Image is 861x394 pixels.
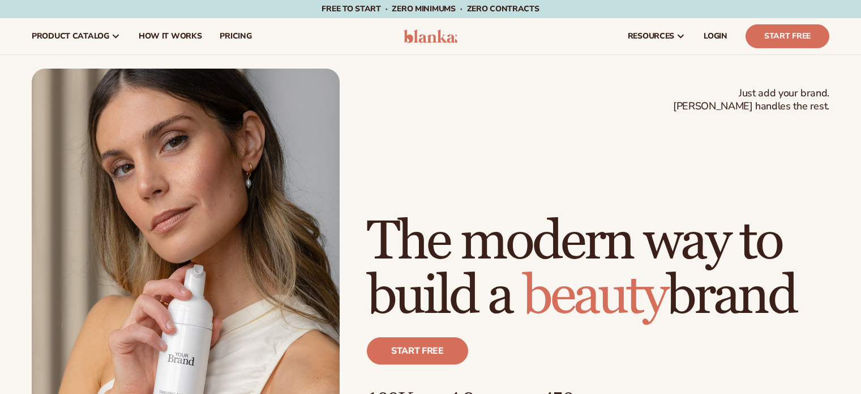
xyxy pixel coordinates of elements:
[32,32,109,41] span: product catalog
[746,24,829,48] a: Start Free
[23,18,130,54] a: product catalog
[367,337,468,365] a: Start free
[367,215,829,324] h1: The modern way to build a brand
[628,32,674,41] span: resources
[404,29,457,43] img: logo
[673,87,829,113] span: Just add your brand. [PERSON_NAME] handles the rest.
[130,18,211,54] a: How It Works
[695,18,736,54] a: LOGIN
[220,32,251,41] span: pricing
[322,3,539,14] span: Free to start · ZERO minimums · ZERO contracts
[139,32,202,41] span: How It Works
[211,18,260,54] a: pricing
[619,18,695,54] a: resources
[522,263,666,329] span: beauty
[704,32,727,41] span: LOGIN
